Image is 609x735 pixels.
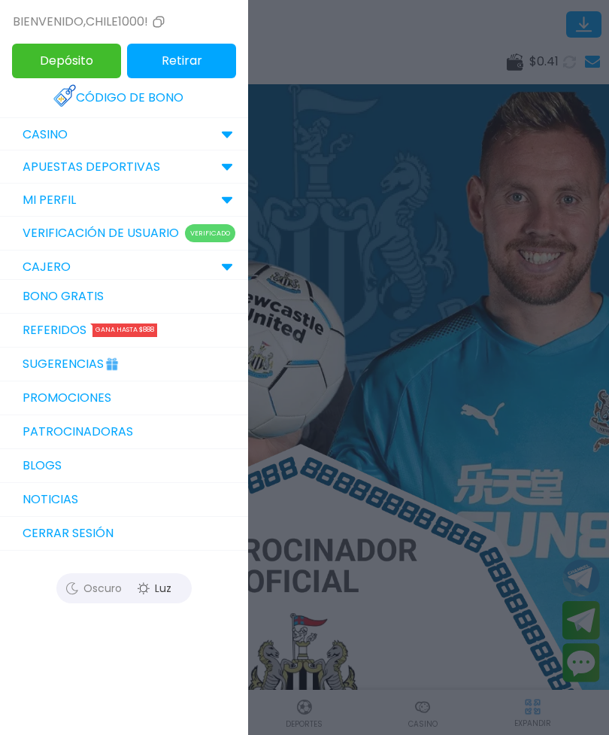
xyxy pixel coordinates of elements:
[13,13,168,31] div: Bienvenido , chile1000!
[60,577,128,600] div: Oscuro
[23,258,71,276] p: CAJERO
[92,323,157,337] div: Gana hasta $888
[127,44,236,78] button: Retirar
[53,84,77,108] img: Redeem
[23,126,68,144] p: CASINO
[12,44,121,78] button: Depósito
[23,158,160,176] p: Apuestas Deportivas
[185,224,235,242] p: Verificado
[56,573,192,603] button: OscuroLuz
[120,577,188,600] div: Luz
[104,353,120,369] img: Gift
[53,81,195,114] a: Código de bono
[23,191,76,209] p: MI PERFIL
